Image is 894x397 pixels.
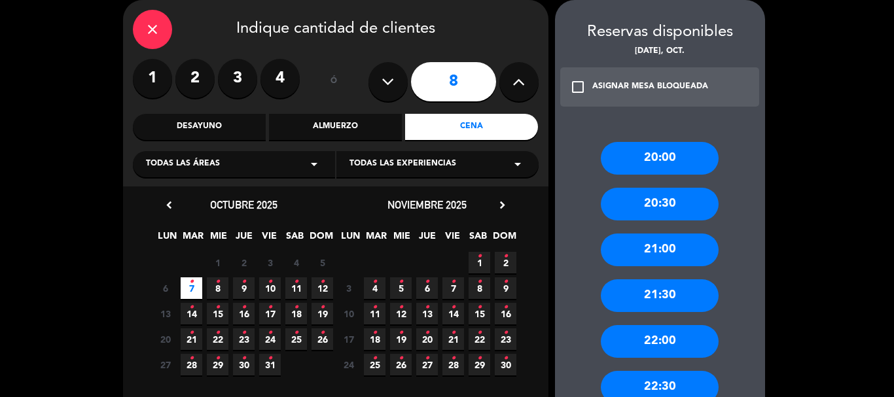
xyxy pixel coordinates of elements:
span: 30 [233,354,255,375]
i: chevron_left [162,198,176,212]
span: 24 [259,328,281,350]
div: Cena [405,114,538,140]
span: 11 [364,303,385,324]
i: • [241,322,246,343]
span: 10 [259,277,281,299]
span: 28 [181,354,202,375]
span: Todas las áreas [146,158,220,171]
span: 28 [442,354,464,375]
span: 14 [181,303,202,324]
i: • [477,297,482,318]
i: • [268,297,272,318]
i: • [477,348,482,369]
label: 3 [218,59,257,98]
i: chevron_right [495,198,509,212]
i: • [215,297,220,318]
span: 26 [390,354,412,375]
span: 5 [390,277,412,299]
span: LUN [340,228,361,250]
span: 30 [495,354,516,375]
span: JUE [233,228,255,250]
span: 23 [495,328,516,350]
span: 21 [442,328,464,350]
span: JUE [416,228,438,250]
span: 8 [469,277,490,299]
i: • [451,322,456,343]
span: 19 [312,303,333,324]
span: 20 [154,328,176,350]
i: • [503,246,508,267]
i: • [189,348,194,369]
span: 3 [259,252,281,273]
span: VIE [442,228,463,250]
span: 8 [207,277,228,299]
i: • [294,322,298,343]
span: 12 [312,277,333,299]
span: 16 [495,303,516,324]
span: 22 [207,328,228,350]
i: • [399,297,403,318]
span: 17 [259,303,281,324]
span: 11 [285,277,307,299]
span: 27 [416,354,438,375]
span: 15 [469,303,490,324]
div: 22:00 [601,325,719,358]
i: arrow_drop_down [306,156,322,172]
i: • [215,348,220,369]
span: 15 [207,303,228,324]
span: 10 [338,303,359,324]
span: 23 [233,328,255,350]
span: 19 [390,328,412,350]
span: 31 [259,354,281,375]
span: 16 [233,303,255,324]
i: • [268,322,272,343]
i: • [399,348,403,369]
div: [DATE], oct. [555,45,765,58]
div: ó [313,59,355,105]
span: 21 [181,328,202,350]
span: 27 [154,354,176,375]
i: • [503,322,508,343]
span: 18 [364,328,385,350]
span: 5 [312,252,333,273]
span: 29 [207,354,228,375]
i: • [241,297,246,318]
span: 6 [416,277,438,299]
div: 20:00 [601,142,719,175]
i: • [503,297,508,318]
i: • [503,348,508,369]
span: 1 [469,252,490,273]
span: VIE [259,228,280,250]
i: • [189,322,194,343]
span: 13 [154,303,176,324]
span: 25 [285,328,307,350]
span: 4 [364,277,385,299]
span: 6 [154,277,176,299]
i: • [477,322,482,343]
i: • [451,297,456,318]
i: close [145,22,160,37]
span: 9 [233,277,255,299]
i: check_box_outline_blank [570,79,586,95]
i: • [425,297,429,318]
span: 1 [207,252,228,273]
div: ASIGNAR MESA BLOQUEADA [592,80,708,94]
div: 20:30 [601,188,719,220]
span: 29 [469,354,490,375]
i: • [215,322,220,343]
i: • [451,271,456,292]
span: 13 [416,303,438,324]
span: MAR [365,228,387,250]
span: noviembre 2025 [387,198,467,211]
i: • [372,348,377,369]
span: LUN [156,228,178,250]
div: Reservas disponibles [555,20,765,45]
i: • [268,348,272,369]
i: • [399,322,403,343]
span: DOM [310,228,331,250]
label: 1 [133,59,172,98]
i: • [294,271,298,292]
span: octubre 2025 [210,198,277,211]
div: Almuerzo [269,114,402,140]
i: • [268,271,272,292]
